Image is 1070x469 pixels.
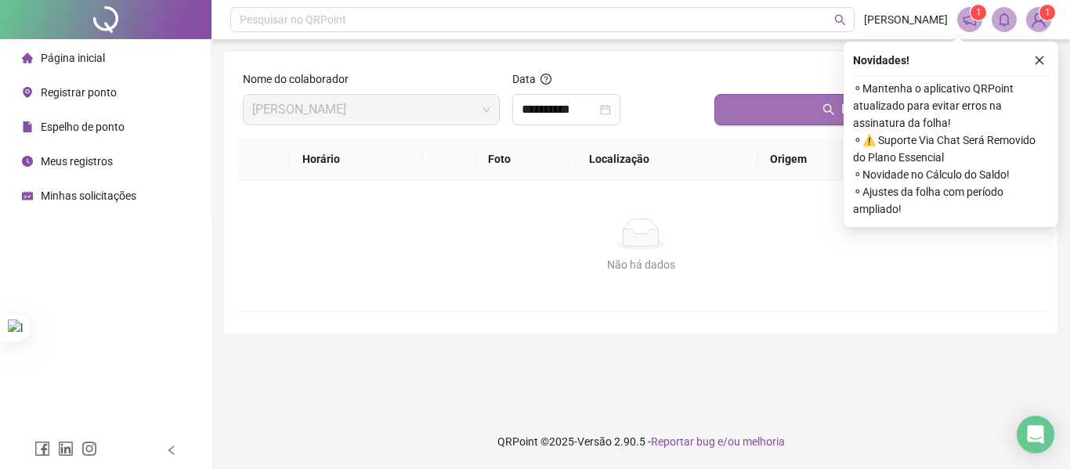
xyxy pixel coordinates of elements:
span: search [834,14,846,26]
img: 82102 [1027,8,1050,31]
span: 1 [1045,7,1050,18]
span: Espelho de ponto [41,121,125,133]
sup: Atualize o seu contato no menu Meus Dados [1039,5,1055,20]
span: Página inicial [41,52,105,64]
div: Open Intercom Messenger [1017,416,1054,453]
span: Meus registros [41,155,113,168]
span: question-circle [540,74,551,85]
span: file [22,121,33,132]
div: Não há dados [255,256,1026,273]
span: Versão [577,435,612,448]
span: close [1034,55,1045,66]
span: notification [963,13,977,27]
span: 1 [976,7,981,18]
th: Localização [577,138,757,181]
span: Data [512,73,536,85]
span: [PERSON_NAME] [864,11,948,28]
button: Buscar registros [714,94,1039,125]
span: clock-circle [22,156,33,167]
label: Nome do colaborador [243,70,359,88]
footer: QRPoint © 2025 - 2.90.5 - [211,414,1070,469]
span: schedule [22,190,33,201]
span: ⚬ ⚠️ Suporte Via Chat Será Removido do Plano Essencial [853,132,1049,166]
span: Reportar bug e/ou melhoria [651,435,785,448]
span: search [822,103,835,116]
span: ⚬ Mantenha o aplicativo QRPoint atualizado para evitar erros na assinatura da folha! [853,80,1049,132]
span: instagram [81,441,97,456]
span: bell [997,13,1011,27]
span: left [166,445,177,456]
span: LUAN BRUNO MARTINS DE SOUZA [252,95,490,124]
span: Buscar registros [841,100,931,119]
span: Registrar ponto [41,86,117,99]
span: Minhas solicitações [41,189,136,202]
sup: 1 [971,5,986,20]
span: linkedin [58,441,74,456]
th: Origem [757,138,888,181]
span: environment [22,87,33,98]
span: home [22,52,33,63]
span: facebook [34,441,50,456]
span: Novidades ! [853,52,909,69]
th: Foto [475,138,577,181]
span: ⚬ Novidade no Cálculo do Saldo! [853,166,1049,183]
th: Horário [290,138,423,181]
span: ⚬ Ajustes da folha com período ampliado! [853,183,1049,218]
